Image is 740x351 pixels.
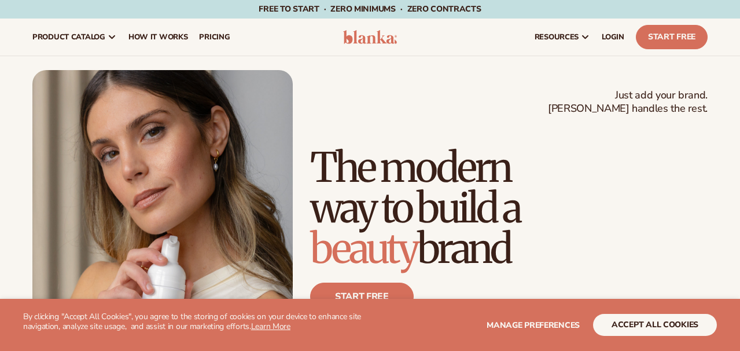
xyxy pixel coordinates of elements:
span: beauty [310,223,417,274]
h1: The modern way to build a brand [310,147,708,269]
span: Manage preferences [487,320,580,331]
a: product catalog [27,19,123,56]
a: Learn More [251,321,290,332]
p: By clicking "Accept All Cookies", you agree to the storing of cookies on your device to enhance s... [23,312,370,332]
span: Just add your brand. [PERSON_NAME] handles the rest. [548,89,708,116]
a: Start Free [636,25,708,49]
span: How It Works [128,32,188,42]
a: How It Works [123,19,194,56]
span: pricing [199,32,230,42]
img: logo [343,30,397,44]
span: resources [535,32,579,42]
span: LOGIN [602,32,624,42]
a: pricing [193,19,235,56]
span: product catalog [32,32,105,42]
a: LOGIN [596,19,630,56]
span: Free to start · ZERO minimums · ZERO contracts [259,3,481,14]
a: resources [529,19,596,56]
a: Start free [310,283,414,310]
button: Manage preferences [487,314,580,336]
button: accept all cookies [593,314,717,336]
